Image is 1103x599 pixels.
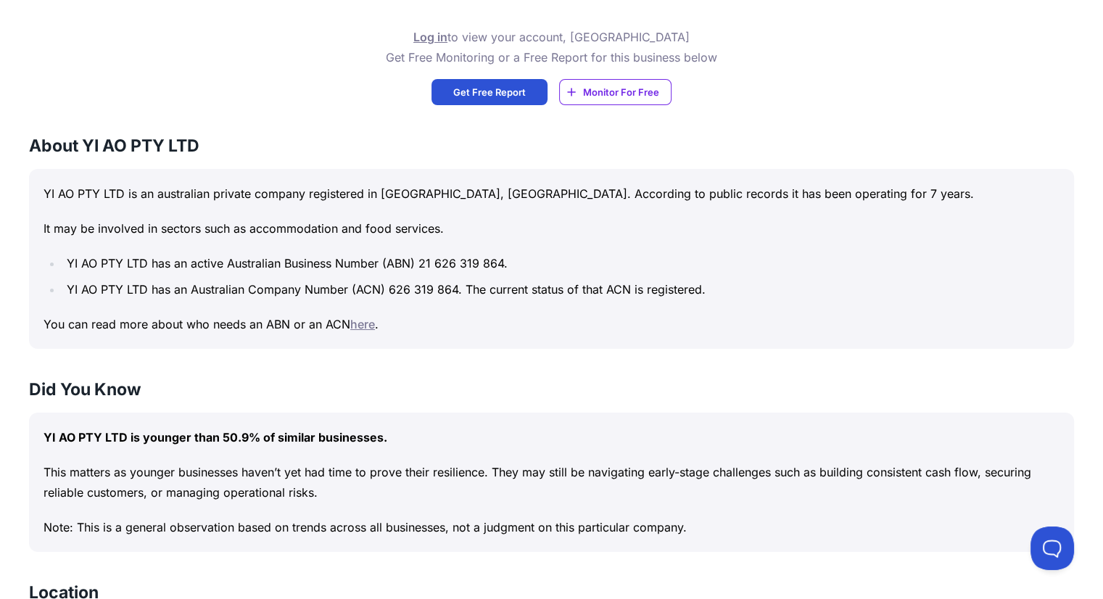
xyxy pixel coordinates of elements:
a: Log in [413,30,447,44]
p: YI AO PTY LTD is younger than 50.9% of similar businesses. [44,427,1059,447]
p: to view your account, [GEOGRAPHIC_DATA] Get Free Monitoring or a Free Report for this business below [386,27,717,67]
p: YI AO PTY LTD is an australian private company registered in [GEOGRAPHIC_DATA], [GEOGRAPHIC_DATA]... [44,183,1059,204]
a: Monitor For Free [559,79,672,105]
h3: About YI AO PTY LTD [29,134,1074,157]
p: This matters as younger businesses haven’t yet had time to prove their resilience. They may still... [44,462,1059,503]
li: YI AO PTY LTD has an Australian Company Number (ACN) 626 319 864. The current status of that ACN ... [62,279,1059,299]
a: Get Free Report [431,79,548,105]
p: It may be involved in sectors such as accommodation and food services. [44,218,1059,239]
span: Get Free Report [453,85,526,99]
h3: Did You Know [29,378,1074,401]
a: here [350,317,375,331]
span: Monitor For Free [583,85,659,99]
p: You can read more about who needs an ABN or an ACN . [44,314,1059,334]
li: YI AO PTY LTD has an active Australian Business Number (ABN) 21 626 319 864. [62,253,1059,273]
iframe: Toggle Customer Support [1030,526,1074,570]
p: Note: This is a general observation based on trends across all businesses, not a judgment on this... [44,517,1059,537]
